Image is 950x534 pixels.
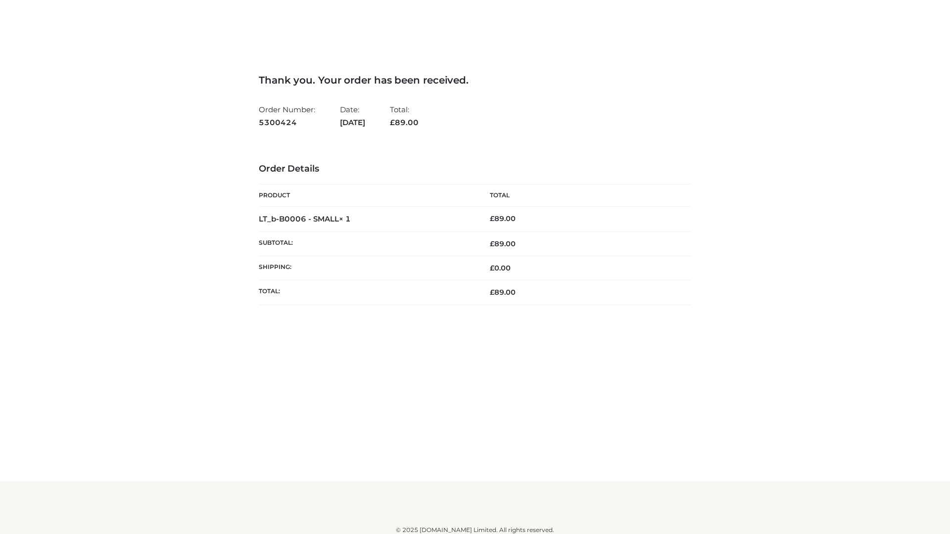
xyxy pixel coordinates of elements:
[390,118,419,127] span: 89.00
[259,101,315,131] li: Order Number:
[490,214,494,223] span: £
[390,118,395,127] span: £
[390,101,419,131] li: Total:
[259,231,475,256] th: Subtotal:
[490,239,516,248] span: 89.00
[475,184,691,207] th: Total
[490,239,494,248] span: £
[339,214,351,223] strong: × 1
[490,264,511,272] bdi: 0.00
[340,116,365,129] strong: [DATE]
[259,184,475,207] th: Product
[340,101,365,131] li: Date:
[259,116,315,129] strong: 5300424
[259,280,475,305] th: Total:
[490,288,516,297] span: 89.00
[490,214,516,223] bdi: 89.00
[490,288,494,297] span: £
[259,214,351,223] strong: LT_b-B0006 - SMALL
[490,264,494,272] span: £
[259,74,691,86] h3: Thank you. Your order has been received.
[259,256,475,280] th: Shipping:
[259,164,691,175] h3: Order Details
